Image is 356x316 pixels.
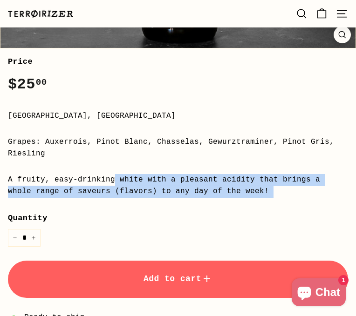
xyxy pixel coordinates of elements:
[289,278,349,309] inbox-online-store-chat: Shopify online store chat
[8,55,348,68] label: Price
[8,212,348,224] label: Quantity
[8,261,348,298] button: Add to cart
[36,77,47,87] sup: 00
[27,229,41,247] button: Increase item quantity by one
[8,110,348,122] div: [GEOGRAPHIC_DATA], [GEOGRAPHIC_DATA]
[8,229,22,247] button: Reduce item quantity by one
[334,26,351,43] button: Zoom
[8,174,348,198] div: A fruity, easy-drinking white with a pleasant acidity that brings a whole range of saveurs (flavo...
[8,229,41,247] input: quantity
[8,76,47,93] span: $25
[144,274,212,283] span: Add to cart
[8,136,348,160] div: Grapes: Auxerrois, Pinot Blanc, Chasselas, Gewurztraminer, Pinot Gris, Riesling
